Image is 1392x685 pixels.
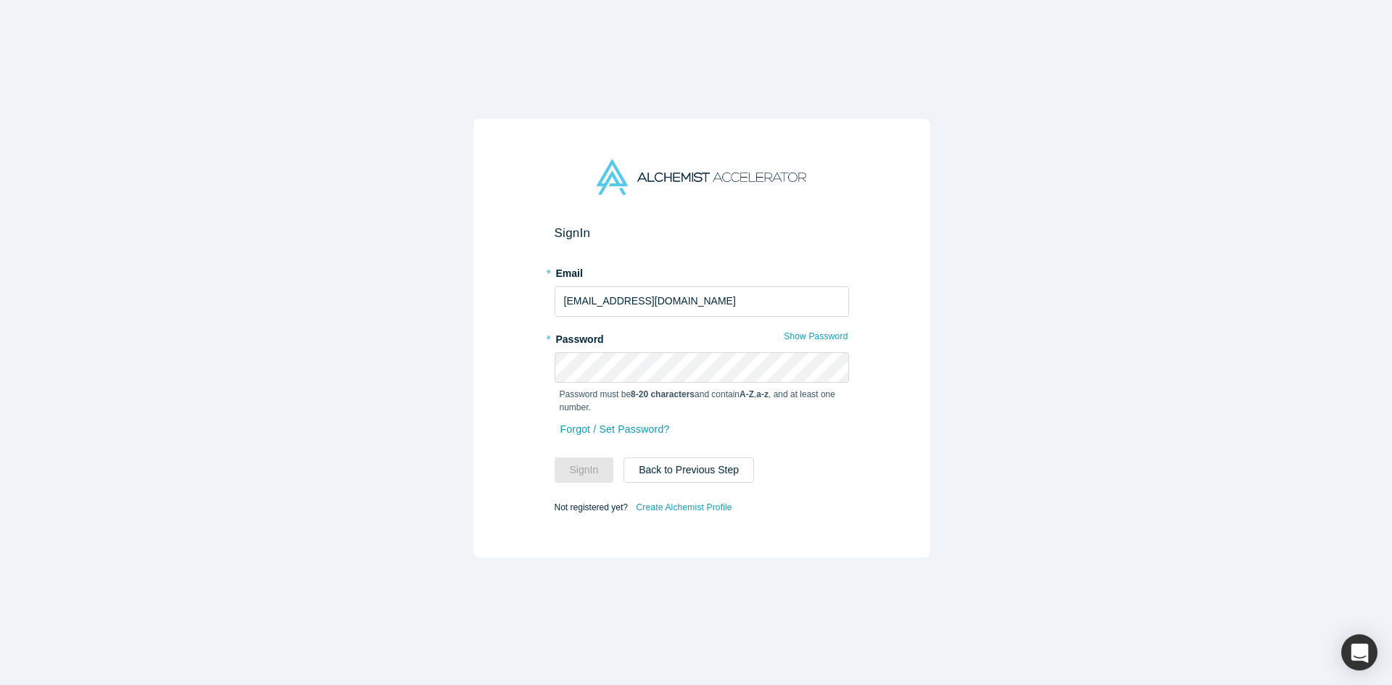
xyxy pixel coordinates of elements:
a: Forgot / Set Password? [560,417,671,442]
a: Create Alchemist Profile [635,498,732,517]
label: Password [555,327,849,347]
label: Email [555,261,849,281]
strong: a-z [756,389,768,399]
button: Show Password [783,327,848,346]
img: Alchemist Accelerator Logo [597,159,805,195]
span: Not registered yet? [555,502,628,512]
button: SignIn [555,457,614,483]
strong: 8-20 characters [631,389,695,399]
p: Password must be and contain , , and at least one number. [560,388,844,414]
h2: Sign In [555,225,849,241]
button: Back to Previous Step [623,457,754,483]
strong: A-Z [739,389,754,399]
